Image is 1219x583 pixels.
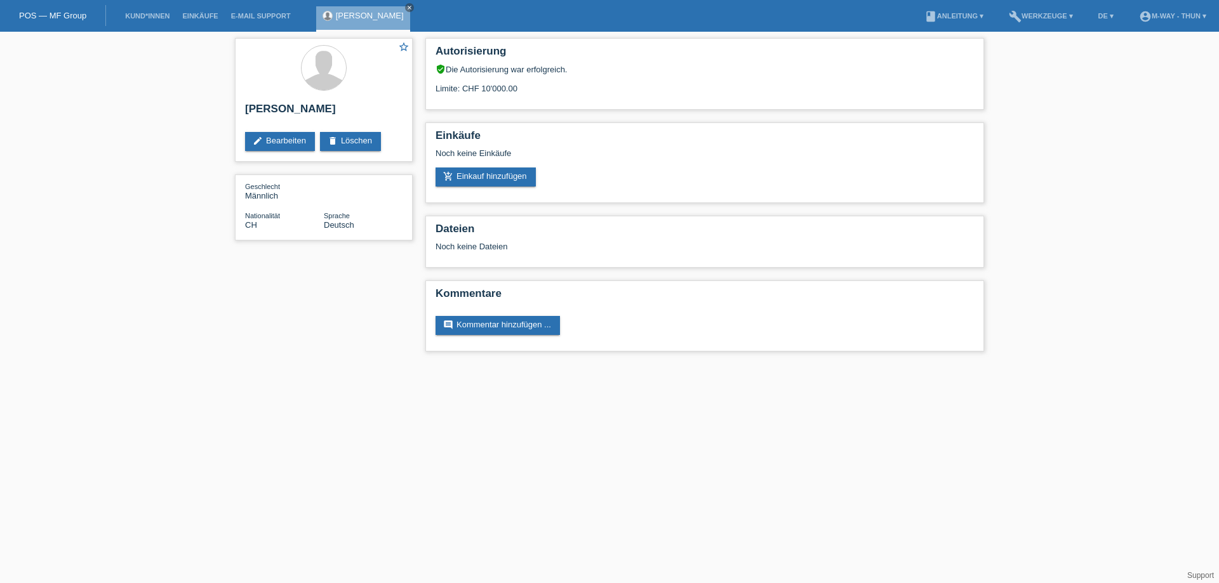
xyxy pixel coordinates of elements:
h2: Dateien [436,223,974,242]
i: book [924,10,937,23]
a: [PERSON_NAME] [336,11,404,20]
h2: Autorisierung [436,45,974,64]
i: close [406,4,413,11]
h2: [PERSON_NAME] [245,103,403,122]
span: Sprache [324,212,350,219]
a: account_circlem-way - Thun ▾ [1133,12,1213,20]
h2: Kommentare [436,287,974,306]
span: Nationalität [245,212,280,219]
div: Noch keine Dateien [436,242,823,251]
a: POS — MF Group [19,11,86,20]
a: close [405,3,414,12]
a: bookAnleitung ▾ [918,12,990,20]
a: buildWerkzeuge ▾ [1003,12,1079,20]
a: editBearbeiten [245,132,315,151]
a: star_border [398,41,410,55]
div: Die Autorisierung war erfolgreich. [436,64,974,74]
a: Einkäufe [176,12,224,20]
span: Deutsch [324,220,354,230]
a: commentKommentar hinzufügen ... [436,316,560,335]
i: verified_user [436,64,446,74]
a: DE ▾ [1092,12,1120,20]
a: deleteLöschen [320,132,381,151]
a: Kund*innen [119,12,176,20]
span: Geschlecht [245,183,280,190]
div: Männlich [245,181,324,200]
i: delete [328,136,338,146]
h2: Einkäufe [436,129,974,148]
a: Support [1187,571,1214,580]
div: Limite: CHF 10'000.00 [436,74,974,93]
span: Schweiz [245,220,257,230]
a: E-Mail Support [225,12,297,20]
a: add_shopping_cartEinkauf hinzufügen [436,167,536,187]
i: edit [253,136,263,146]
div: Noch keine Einkäufe [436,148,974,167]
i: star_border [398,41,410,53]
i: comment [443,320,453,330]
i: add_shopping_cart [443,171,453,181]
i: account_circle [1139,10,1152,23]
i: build [1009,10,1022,23]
